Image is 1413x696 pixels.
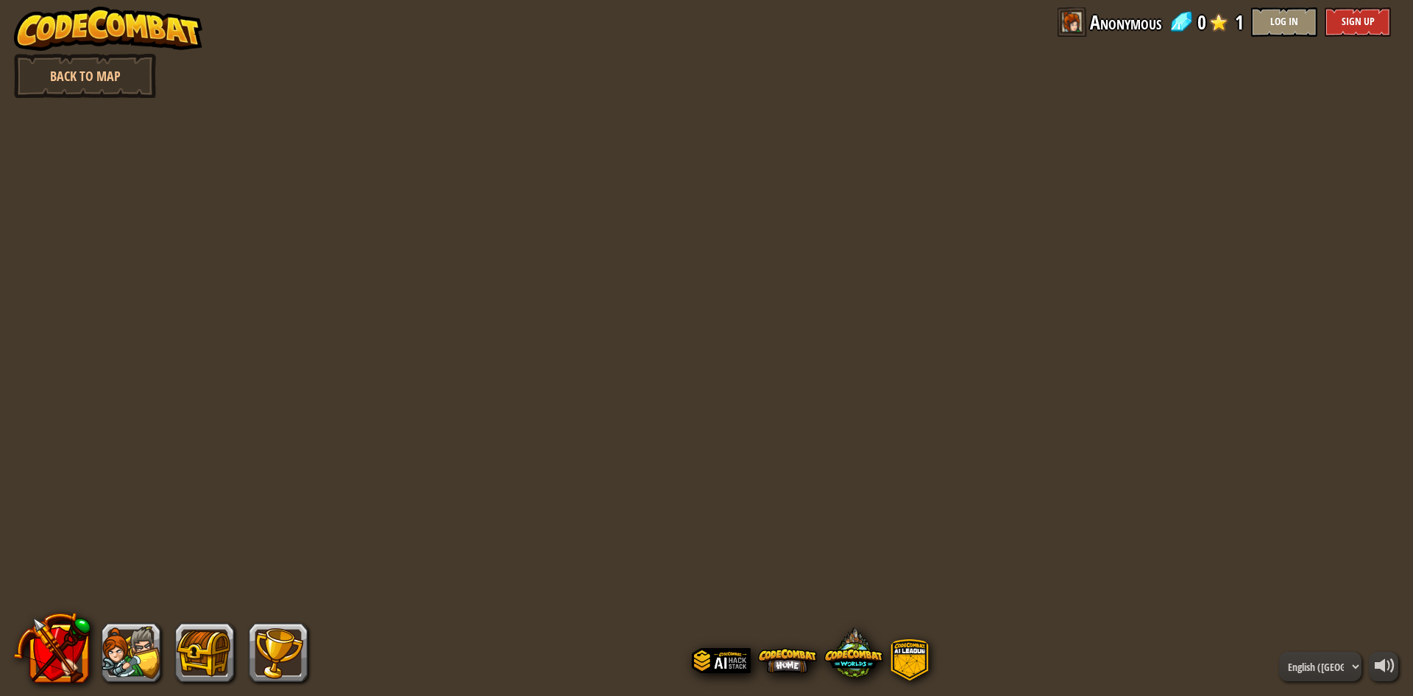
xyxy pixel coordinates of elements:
img: CodeCombat - Learn how to code by playing a game [14,7,202,51]
a: Back to Map [14,54,156,98]
select: Languages [1279,652,1361,681]
span: 0 [1197,7,1206,37]
button: Sign Up [1325,7,1391,37]
span: 1 [1235,7,1244,37]
span: Anonymous [1090,7,1161,37]
button: Log In [1251,7,1317,37]
button: Adjust volume [1369,652,1398,681]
